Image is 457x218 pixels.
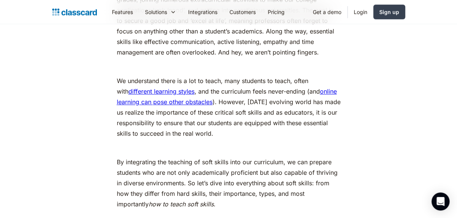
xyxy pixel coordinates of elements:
[117,61,341,72] p: ‍
[373,5,405,19] a: Sign up
[149,200,214,208] em: how to teach soft skills
[117,157,341,209] p: By integrating the teaching of soft skills into our curriculum, we can prepare students who are n...
[117,142,341,153] p: ‍
[145,8,167,16] div: Solutions
[379,8,399,16] div: Sign up
[139,3,182,20] div: Solutions
[128,88,195,95] a: different learning styles
[117,88,337,106] a: online learning can pose other obstacles
[307,3,347,20] a: Get a demo
[117,76,341,139] p: We understand there is a lot to teach, many students to teach, often with , and the curriculum fe...
[106,3,139,20] a: Features
[223,3,262,20] a: Customers
[431,192,449,210] div: Open Intercom Messenger
[262,3,291,20] a: Pricing
[52,7,97,17] a: home
[182,3,223,20] a: Integrations
[348,3,373,20] a: Login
